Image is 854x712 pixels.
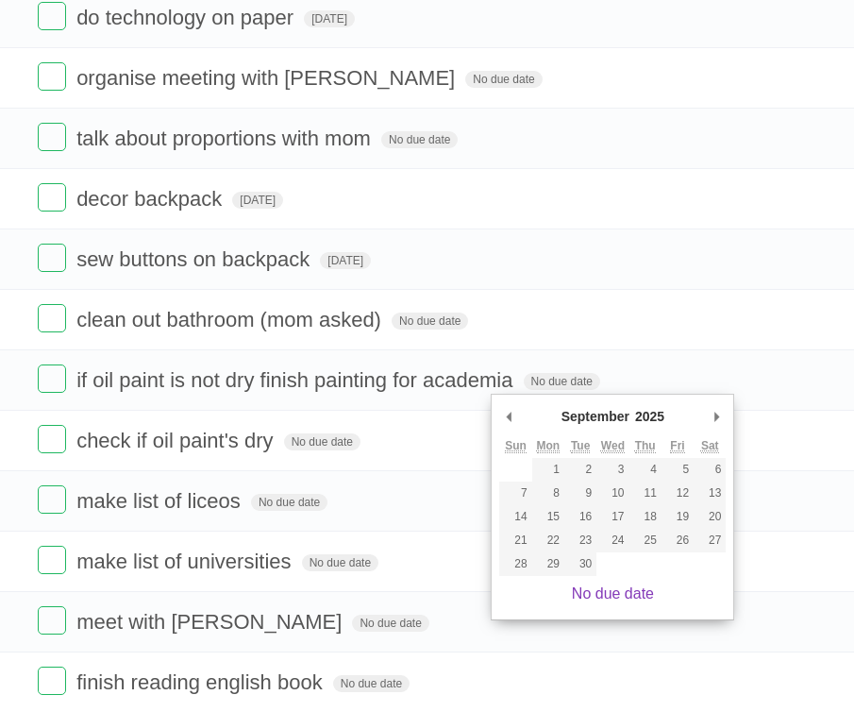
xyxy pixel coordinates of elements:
[524,373,600,390] span: No due date
[76,550,295,573] span: make list of universities
[76,187,226,211] span: decor backpack
[701,439,719,453] abbr: Saturday
[629,529,661,552] button: 25
[76,610,346,634] span: meet with [PERSON_NAME]
[251,494,327,511] span: No due date
[632,402,667,431] div: 2025
[499,482,531,505] button: 7
[629,505,661,529] button: 18
[601,439,625,453] abbr: Wednesday
[465,71,542,88] span: No due date
[532,482,564,505] button: 8
[596,458,628,482] button: 3
[333,675,410,692] span: No due date
[694,482,726,505] button: 13
[559,402,632,431] div: September
[596,505,628,529] button: 17
[661,529,694,552] button: 26
[564,552,596,576] button: 30
[38,364,66,393] label: Done
[505,439,527,453] abbr: Sunday
[38,183,66,212] label: Done
[661,458,694,482] button: 5
[38,667,66,695] label: Done
[572,585,654,602] a: No due date
[564,458,596,482] button: 2
[635,439,656,453] abbr: Thursday
[76,670,327,694] span: finish reading english book
[38,485,66,514] label: Done
[38,304,66,332] label: Done
[76,489,245,513] span: make list of liceos
[38,425,66,453] label: Done
[499,529,531,552] button: 21
[302,554,378,571] span: No due date
[38,606,66,635] label: Done
[499,552,531,576] button: 28
[532,505,564,529] button: 15
[76,368,517,392] span: if oil paint is not dry finish painting for academia
[76,127,376,150] span: talk about proportions with mom
[694,529,726,552] button: 27
[76,247,314,271] span: sew buttons on backpack
[661,505,694,529] button: 19
[352,615,428,632] span: No due date
[564,505,596,529] button: 16
[38,123,66,151] label: Done
[381,131,458,148] span: No due date
[537,439,561,453] abbr: Monday
[629,482,661,505] button: 11
[629,458,661,482] button: 4
[571,439,590,453] abbr: Tuesday
[284,433,360,450] span: No due date
[304,10,355,27] span: [DATE]
[596,529,628,552] button: 24
[38,2,66,30] label: Done
[76,429,277,452] span: check if oil paint's dry
[499,402,518,431] button: Previous Month
[232,192,283,209] span: [DATE]
[76,66,460,90] span: organise meeting with [PERSON_NAME]
[694,505,726,529] button: 20
[564,482,596,505] button: 9
[38,546,66,574] label: Done
[499,505,531,529] button: 14
[532,552,564,576] button: 29
[76,6,298,29] span: do technology on paper
[661,482,694,505] button: 12
[532,458,564,482] button: 1
[76,308,386,331] span: clean out bathroom (mom asked)
[532,529,564,552] button: 22
[694,458,726,482] button: 6
[707,402,726,431] button: Next Month
[564,529,596,552] button: 23
[320,252,371,269] span: [DATE]
[596,482,628,505] button: 10
[392,313,468,330] span: No due date
[38,244,66,272] label: Done
[38,62,66,91] label: Done
[670,439,684,453] abbr: Friday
